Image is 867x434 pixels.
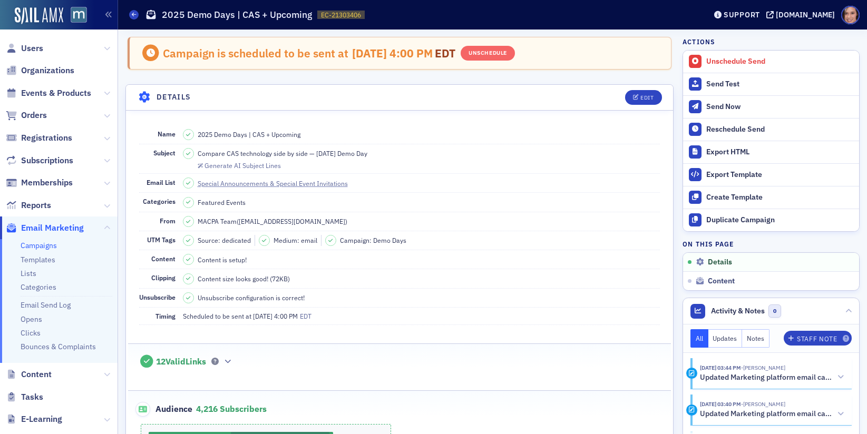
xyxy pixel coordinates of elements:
a: Special Announcements & Special Event Invitations [198,179,357,188]
div: Support [724,10,760,19]
a: Registrations [6,132,72,144]
button: Send Test [683,73,859,95]
h4: On this page [683,239,860,249]
span: EC-21303406 [321,11,361,19]
a: Events & Products [6,87,91,99]
div: Send Now [706,102,854,112]
img: SailAMX [15,7,63,24]
span: 12 Valid Links [156,357,206,367]
button: Updates [708,329,743,348]
a: E-Learning [6,413,62,425]
span: Content [151,254,176,263]
a: Export Template [683,163,859,186]
a: Bounces & Complaints [21,342,96,351]
span: Source: dedicated [198,235,251,245]
h5: Updated Marketing platform email campaign: 2025 Demo Days | CAS + Upcoming [700,373,833,382]
span: Content is setup! [198,255,247,264]
span: Details [708,258,732,267]
time: 9/11/2025 03:44 PM [700,364,741,371]
span: MACPA Team ( [EMAIL_ADDRESS][DOMAIN_NAME] ) [198,216,347,226]
span: Email List [147,178,176,186]
a: Export HTML [683,141,859,163]
span: 4:00 PM [274,312,298,320]
span: Email Marketing [21,222,84,234]
a: Email Send Log [21,300,71,310]
a: Email Marketing [6,222,84,234]
div: Export Template [706,170,854,180]
span: Users [21,43,43,54]
button: Reschedule Send [683,118,859,141]
button: All [690,329,708,348]
span: Content [21,369,52,380]
a: Memberships [6,177,73,189]
a: View Homepage [63,7,87,25]
span: Orders [21,110,47,121]
button: Staff Note [784,331,852,346]
button: Updated Marketing platform email campaign: 2025 Demo Days | CAS + Upcoming [700,372,844,383]
div: Unschedule Send [706,57,854,66]
span: Katie Foo [741,400,785,408]
span: Subject [153,149,176,157]
span: Organizations [21,65,74,76]
h4: Details [157,92,191,103]
a: Orders [6,110,47,121]
a: Content [6,369,52,380]
a: Lists [21,269,36,278]
button: Notes [742,329,769,348]
a: Subscriptions [6,155,73,166]
span: [DATE] [253,312,274,320]
div: Edit [640,95,654,101]
a: Users [6,43,43,54]
span: EDT [433,46,455,61]
span: 4,216 Subscribers [196,403,267,414]
span: Memberships [21,177,73,189]
span: Categories [143,197,176,205]
div: [DOMAIN_NAME] [776,10,835,19]
span: Campaign: Demo Days [340,235,406,245]
span: Name [158,130,176,138]
span: Content [708,277,735,286]
a: Clicks [21,328,41,338]
div: Activity [686,405,697,416]
a: Organizations [6,65,74,76]
div: Duplicate Campaign [706,215,854,225]
button: Updated Marketing platform email campaign: 2025 Demo Days | CAS + Upcoming [700,409,844,420]
div: Featured Events [198,198,246,207]
a: Campaigns [21,241,57,250]
a: Create Template [683,186,859,209]
button: [DOMAIN_NAME] [766,11,839,18]
span: Unsubscribe configuration is correct! [198,293,305,302]
div: Send Test [706,80,854,89]
span: 2025 Demo Days | CAS + Upcoming [198,130,300,139]
h5: Updated Marketing platform email campaign: 2025 Demo Days | CAS + Upcoming [700,409,833,419]
div: Export HTML [706,147,854,157]
span: Katie Foo [741,364,785,371]
div: Create Template [706,193,854,202]
span: Scheduled to be sent at [183,311,251,321]
span: Subscriptions [21,155,73,166]
div: Reschedule Send [706,125,854,134]
span: Unsubscribe [139,293,176,301]
h4: Actions [683,37,715,46]
span: Medium: email [274,235,317,245]
span: [DATE] [352,46,389,61]
span: Timing [155,312,176,320]
span: Reports [21,200,51,211]
span: EDT [298,312,311,320]
span: Audience [135,402,193,417]
span: Tasks [21,391,43,403]
div: Campaign is scheduled to be sent at [163,46,348,60]
span: 0 [768,304,782,318]
a: Opens [21,314,42,324]
button: Send Now [683,95,859,118]
span: From [160,216,176,225]
span: UTM Tags [147,235,176,244]
a: Reports [6,200,51,211]
a: Templates [21,255,55,264]
time: 9/11/2025 03:40 PM [700,400,741,408]
div: Staff Note [797,336,837,342]
button: Edit [625,90,661,105]
span: 4:00 PM [389,46,433,61]
button: Generate AI Subject Lines [198,160,281,170]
